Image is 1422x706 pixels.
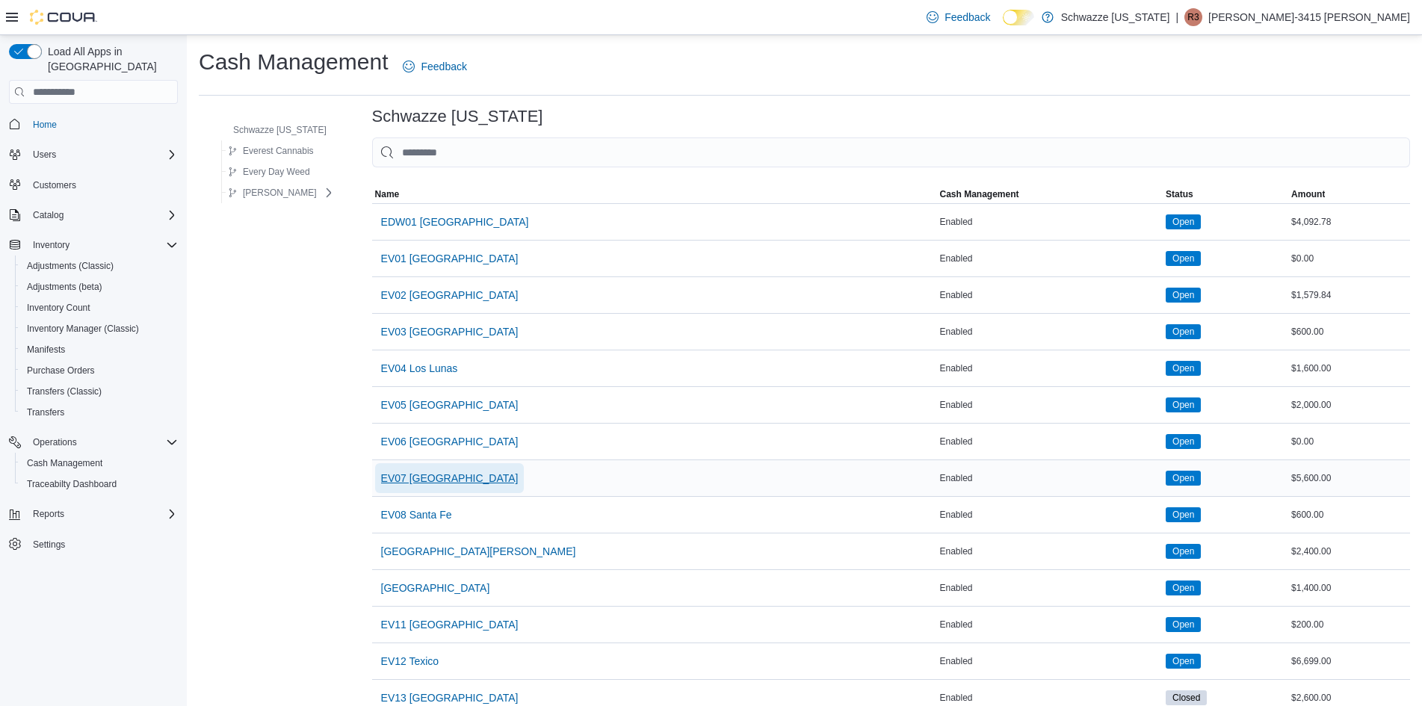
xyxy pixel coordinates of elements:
button: Inventory Manager (Classic) [15,318,184,339]
span: Closed [1166,690,1207,705]
span: Feedback [421,59,466,74]
span: Open [1172,252,1194,265]
span: EV13 [GEOGRAPHIC_DATA] [381,690,519,705]
button: Cash Management [15,453,184,474]
span: Settings [27,535,178,554]
span: Open [1166,324,1201,339]
button: Traceabilty Dashboard [15,474,184,495]
span: Name [375,188,400,200]
button: Name [372,185,937,203]
a: Adjustments (beta) [21,278,108,296]
span: Transfers [27,406,64,418]
button: [GEOGRAPHIC_DATA][PERSON_NAME] [375,536,582,566]
span: Catalog [27,206,178,224]
button: Operations [27,433,83,451]
button: Users [27,146,62,164]
div: Enabled [937,616,1163,634]
button: Inventory [3,235,184,256]
span: Open [1172,435,1194,448]
input: Dark Mode [1003,10,1034,25]
button: Manifests [15,339,184,360]
div: Enabled [937,433,1163,450]
div: Enabled [937,286,1163,304]
span: Open [1172,581,1194,595]
button: Status [1163,185,1288,203]
span: Open [1166,361,1201,376]
button: Catalog [27,206,69,224]
a: Purchase Orders [21,362,101,380]
span: Closed [1172,691,1200,705]
button: EV04 Los Lunas [375,353,464,383]
span: Open [1166,214,1201,229]
span: Transfers (Classic) [21,383,178,400]
button: Inventory Count [15,297,184,318]
div: Enabled [937,213,1163,231]
div: $1,579.84 [1288,286,1410,304]
div: $1,400.00 [1288,579,1410,597]
span: Open [1172,288,1194,302]
span: EV05 [GEOGRAPHIC_DATA] [381,397,519,412]
span: Open [1166,617,1201,632]
button: Cash Management [937,185,1163,203]
button: Settings [3,533,184,555]
span: Traceabilty Dashboard [21,475,178,493]
span: Open [1166,580,1201,595]
button: Transfers (Classic) [15,381,184,402]
span: Feedback [945,10,990,25]
button: Adjustments (beta) [15,276,184,297]
span: Schwazze [US_STATE] [233,124,327,136]
img: Cova [30,10,97,25]
span: Status [1166,188,1193,200]
span: Cash Management [27,457,102,469]
button: Schwazze [US_STATE] [212,121,333,139]
button: Purchase Orders [15,360,184,381]
span: Users [27,146,178,164]
span: EV01 [GEOGRAPHIC_DATA] [381,251,519,266]
a: Manifests [21,341,71,359]
span: Open [1166,471,1201,486]
span: Open [1172,325,1194,338]
button: EV03 [GEOGRAPHIC_DATA] [375,317,525,347]
button: Home [3,113,184,134]
a: Inventory Manager (Classic) [21,320,145,338]
span: Customers [33,179,76,191]
span: Operations [33,436,77,448]
span: Open [1166,544,1201,559]
span: Amount [1291,188,1325,200]
div: $200.00 [1288,616,1410,634]
div: $4,092.78 [1288,213,1410,231]
div: Enabled [937,250,1163,267]
a: Cash Management [21,454,108,472]
span: Load All Apps in [GEOGRAPHIC_DATA] [42,44,178,74]
button: Adjustments (Classic) [15,256,184,276]
button: EV02 [GEOGRAPHIC_DATA] [375,280,525,310]
div: $1,600.00 [1288,359,1410,377]
button: Every Day Weed [222,163,316,181]
span: EV02 [GEOGRAPHIC_DATA] [381,288,519,303]
h3: Schwazze [US_STATE] [372,108,543,126]
span: Cash Management [21,454,178,472]
span: Home [33,119,57,131]
h1: Cash Management [199,47,388,77]
span: Transfers (Classic) [27,385,102,397]
a: Transfers (Classic) [21,383,108,400]
button: EV01 [GEOGRAPHIC_DATA] [375,244,525,273]
span: Open [1166,654,1201,669]
span: Inventory [27,236,178,254]
button: Reports [3,504,184,524]
span: Customers [27,176,178,194]
a: Inventory Count [21,299,96,317]
button: Operations [3,432,184,453]
span: Catalog [33,209,64,221]
button: Reports [27,505,70,523]
span: Inventory Manager (Classic) [27,323,139,335]
div: $600.00 [1288,506,1410,524]
span: Home [27,114,178,133]
span: Reports [27,505,178,523]
span: Settings [33,539,65,551]
span: Adjustments (Classic) [27,260,114,272]
a: Home [27,116,63,134]
span: Purchase Orders [27,365,95,377]
span: Inventory Count [27,302,90,314]
button: EV06 [GEOGRAPHIC_DATA] [375,427,525,456]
